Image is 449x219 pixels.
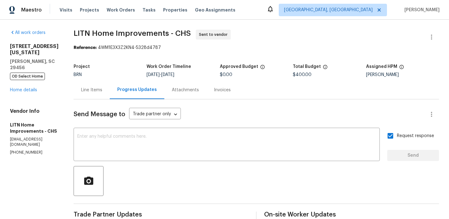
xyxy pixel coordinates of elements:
[80,7,99,13] span: Projects
[21,7,42,13] span: Maestro
[293,73,311,77] span: $400.00
[172,87,199,93] div: Attachments
[402,7,440,13] span: [PERSON_NAME]
[107,7,135,13] span: Work Orders
[74,111,125,117] span: Send Message to
[397,133,434,139] span: Request response
[264,212,439,218] span: On-site Worker Updates
[10,88,37,92] a: Home details
[81,87,102,93] div: Line Items
[220,64,258,69] h5: Approved Budget
[147,73,160,77] span: [DATE]
[220,73,232,77] span: $0.00
[10,31,46,35] a: All work orders
[74,45,97,50] b: Reference:
[199,31,230,38] span: Sent to vendor
[74,212,249,218] span: Trade Partner Updates
[10,73,45,80] span: OD Select Home
[399,64,404,73] span: The hpm assigned to this work order.
[293,64,321,69] h5: Total Budget
[74,64,90,69] h5: Project
[366,64,397,69] h5: Assigned HPM
[195,7,235,13] span: Geo Assignments
[117,87,157,93] div: Progress Updates
[147,64,191,69] h5: Work Order Timeline
[129,109,181,120] div: Trade partner only
[10,108,59,114] h4: Vendor Info
[10,137,59,147] p: [EMAIL_ADDRESS][DOMAIN_NAME]
[163,7,187,13] span: Properties
[142,8,156,12] span: Tasks
[260,64,265,73] span: The total cost of line items that have been approved by both Opendoor and the Trade Partner. This...
[147,73,174,77] span: -
[284,7,373,13] span: [GEOGRAPHIC_DATA], [GEOGRAPHIC_DATA]
[10,122,59,134] h5: LITN Home Improvements - CHS
[366,73,439,77] div: [PERSON_NAME]
[10,43,59,56] h2: [STREET_ADDRESS][US_STATE]
[60,7,72,13] span: Visits
[74,30,191,37] span: LITN Home Improvements - CHS
[323,64,328,73] span: The total cost of line items that have been proposed by Opendoor. This sum includes line items th...
[161,73,174,77] span: [DATE]
[10,150,59,155] p: [PHONE_NUMBER]
[74,45,439,51] div: 4WM1E3X3Z2KN4-5328d4787
[74,73,82,77] span: BRN
[214,87,231,93] div: Invoices
[10,58,59,71] h5: [PERSON_NAME], SC 29456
